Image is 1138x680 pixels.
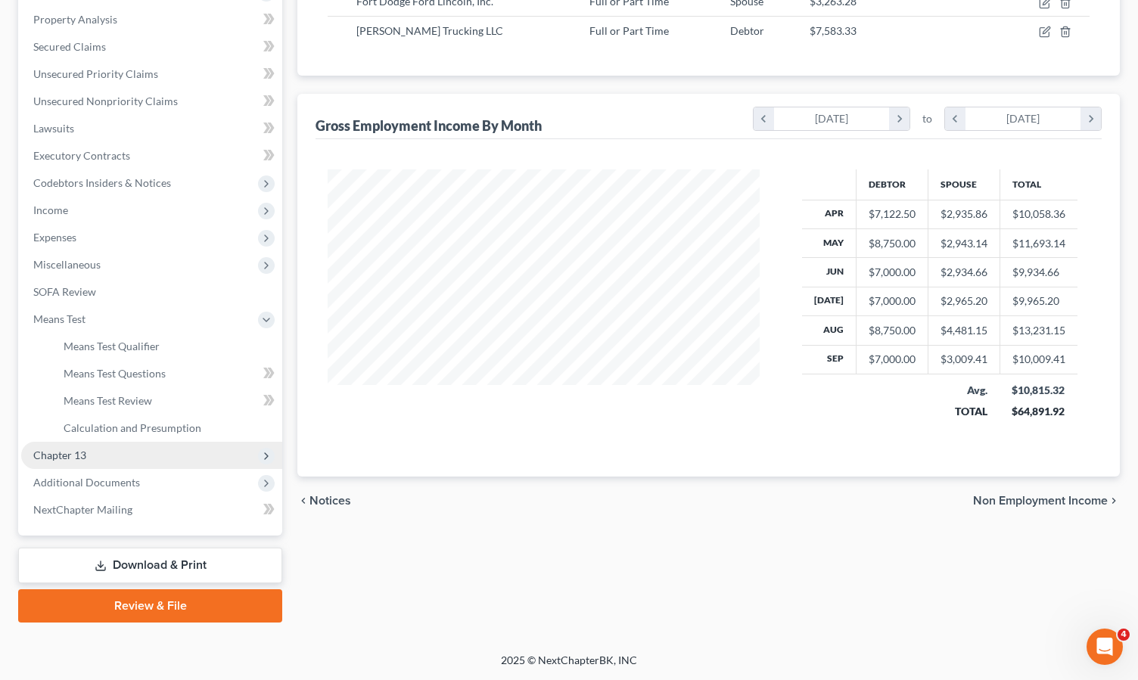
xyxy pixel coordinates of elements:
span: Chapter 13 [33,449,86,461]
a: Secured Claims [21,33,282,61]
a: Means Test Review [51,387,282,415]
td: $13,231.15 [1000,316,1077,345]
th: Apr [802,200,857,228]
span: Property Analysis [33,13,117,26]
div: $8,750.00 [869,323,916,338]
span: $7,583.33 [810,24,857,37]
button: Non Employment Income chevron_right [973,495,1120,507]
span: Income [33,203,68,216]
a: Download & Print [18,548,282,583]
i: chevron_left [945,107,965,130]
span: Secured Claims [33,40,106,53]
div: Avg. [940,383,987,398]
a: Means Test Qualifier [51,333,282,360]
div: $2,965.20 [941,293,987,309]
a: Lawsuits [21,115,282,142]
th: Jun [802,258,857,287]
iframe: Intercom live chat [1087,629,1123,665]
span: Executory Contracts [33,149,130,162]
a: SOFA Review [21,278,282,306]
a: Executory Contracts [21,142,282,169]
span: Codebtors Insiders & Notices [33,176,171,189]
th: [DATE] [802,287,857,315]
span: Lawsuits [33,122,74,135]
span: to [922,111,932,126]
div: $10,815.32 [1012,383,1065,398]
td: $11,693.14 [1000,228,1077,257]
div: $3,009.41 [941,352,987,367]
div: $7,000.00 [869,352,916,367]
td: $9,965.20 [1000,287,1077,315]
div: $7,000.00 [869,265,916,280]
div: [DATE] [965,107,1081,130]
td: $10,009.41 [1000,345,1077,374]
div: $7,122.50 [869,206,916,222]
a: Unsecured Nonpriority Claims [21,88,282,115]
a: Property Analysis [21,6,282,33]
div: Gross Employment Income By Month [316,116,542,135]
i: chevron_left [297,495,309,507]
a: Review & File [18,589,282,623]
span: NextChapter Mailing [33,503,132,516]
div: $8,750.00 [869,236,916,251]
span: Means Test Qualifier [64,340,160,352]
span: Notices [309,495,351,507]
span: Non Employment Income [973,495,1108,507]
th: Debtor [856,169,928,200]
th: Sep [802,345,857,374]
a: NextChapter Mailing [21,496,282,523]
span: Full or Part Time [589,24,669,37]
div: [DATE] [774,107,890,130]
span: Means Test Review [64,394,152,407]
div: $64,891.92 [1012,404,1065,419]
a: Calculation and Presumption [51,415,282,442]
span: Additional Documents [33,476,140,489]
div: $2,943.14 [941,236,987,251]
th: Aug [802,316,857,345]
a: Means Test Questions [51,360,282,387]
a: Unsecured Priority Claims [21,61,282,88]
span: Unsecured Priority Claims [33,67,158,80]
span: Debtor [730,24,764,37]
span: Unsecured Nonpriority Claims [33,95,178,107]
th: Spouse [928,169,1000,200]
i: chevron_right [1108,495,1120,507]
button: chevron_left Notices [297,495,351,507]
div: TOTAL [940,404,987,419]
th: Total [1000,169,1077,200]
th: May [802,228,857,257]
div: $2,934.66 [941,265,987,280]
span: SOFA Review [33,285,96,298]
i: chevron_left [754,107,774,130]
span: Means Test Questions [64,367,166,380]
span: [PERSON_NAME] Trucking LLC [356,24,503,37]
div: $7,000.00 [869,293,916,309]
span: Calculation and Presumption [64,421,201,434]
span: Miscellaneous [33,258,101,271]
td: $10,058.36 [1000,200,1077,228]
i: chevron_right [889,107,909,130]
div: 2025 © NextChapterBK, INC [138,653,1000,680]
span: Expenses [33,231,76,244]
div: $4,481.15 [941,323,987,338]
i: chevron_right [1080,107,1101,130]
td: $9,934.66 [1000,258,1077,287]
div: $2,935.86 [941,206,987,222]
span: Means Test [33,312,86,325]
span: 4 [1118,629,1130,641]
